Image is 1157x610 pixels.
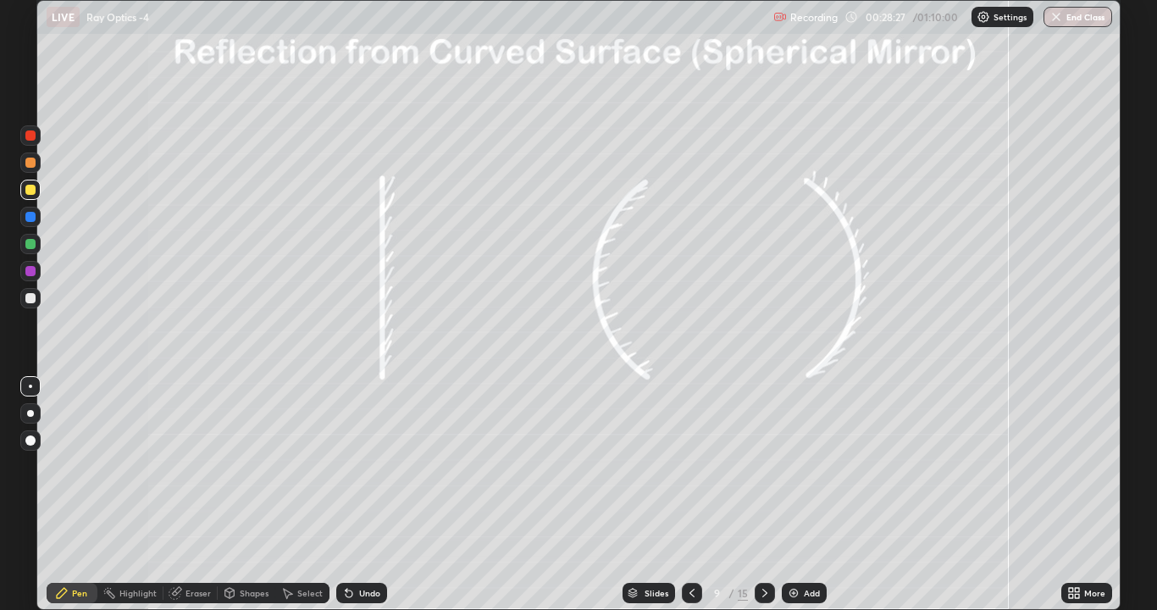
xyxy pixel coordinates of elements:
[645,589,668,597] div: Slides
[729,588,734,598] div: /
[52,10,75,24] p: LIVE
[359,589,380,597] div: Undo
[977,10,990,24] img: class-settings-icons
[994,13,1027,21] p: Settings
[787,586,800,600] img: add-slide-button
[790,11,838,24] p: Recording
[86,10,149,24] p: Ray Optics -4
[773,10,787,24] img: recording.375f2c34.svg
[1084,589,1105,597] div: More
[709,588,726,598] div: 9
[738,585,748,601] div: 15
[297,589,323,597] div: Select
[185,589,211,597] div: Eraser
[72,589,87,597] div: Pen
[240,589,268,597] div: Shapes
[1049,10,1063,24] img: end-class-cross
[119,589,157,597] div: Highlight
[804,589,820,597] div: Add
[1044,7,1112,27] button: End Class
